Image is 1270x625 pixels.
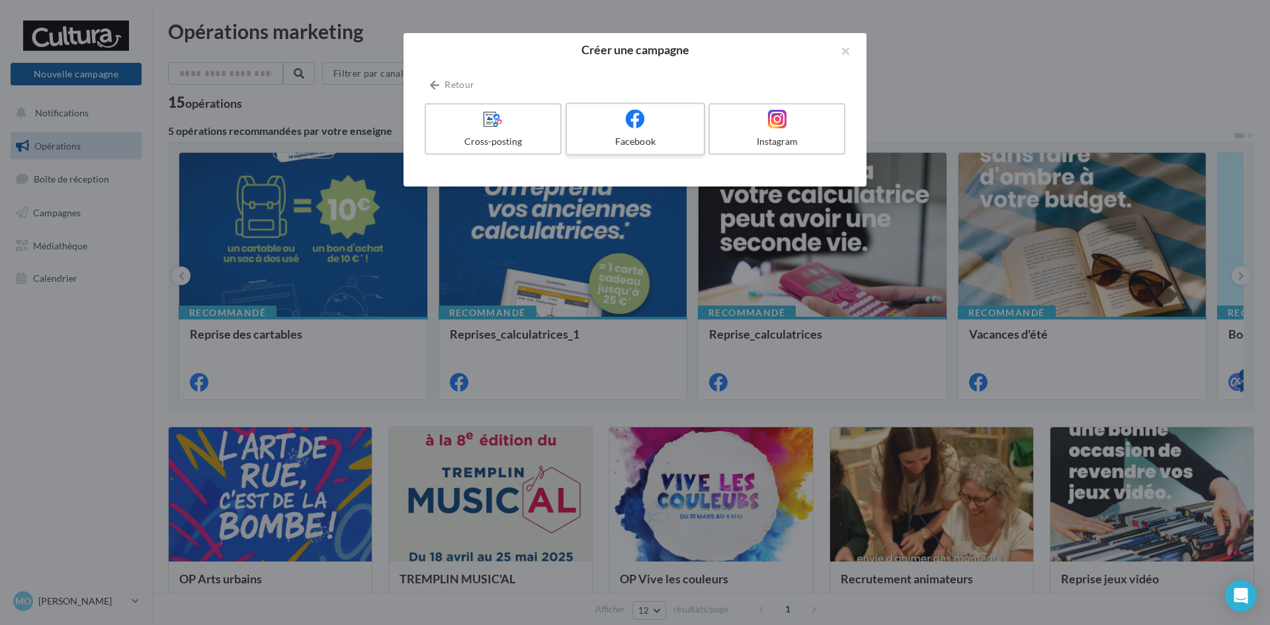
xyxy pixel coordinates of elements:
button: Retour [425,77,480,93]
div: Open Intercom Messenger [1225,580,1257,612]
div: Cross-posting [431,135,555,148]
div: Facebook [572,135,698,148]
div: Instagram [715,135,839,148]
h2: Créer une campagne [425,44,845,56]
